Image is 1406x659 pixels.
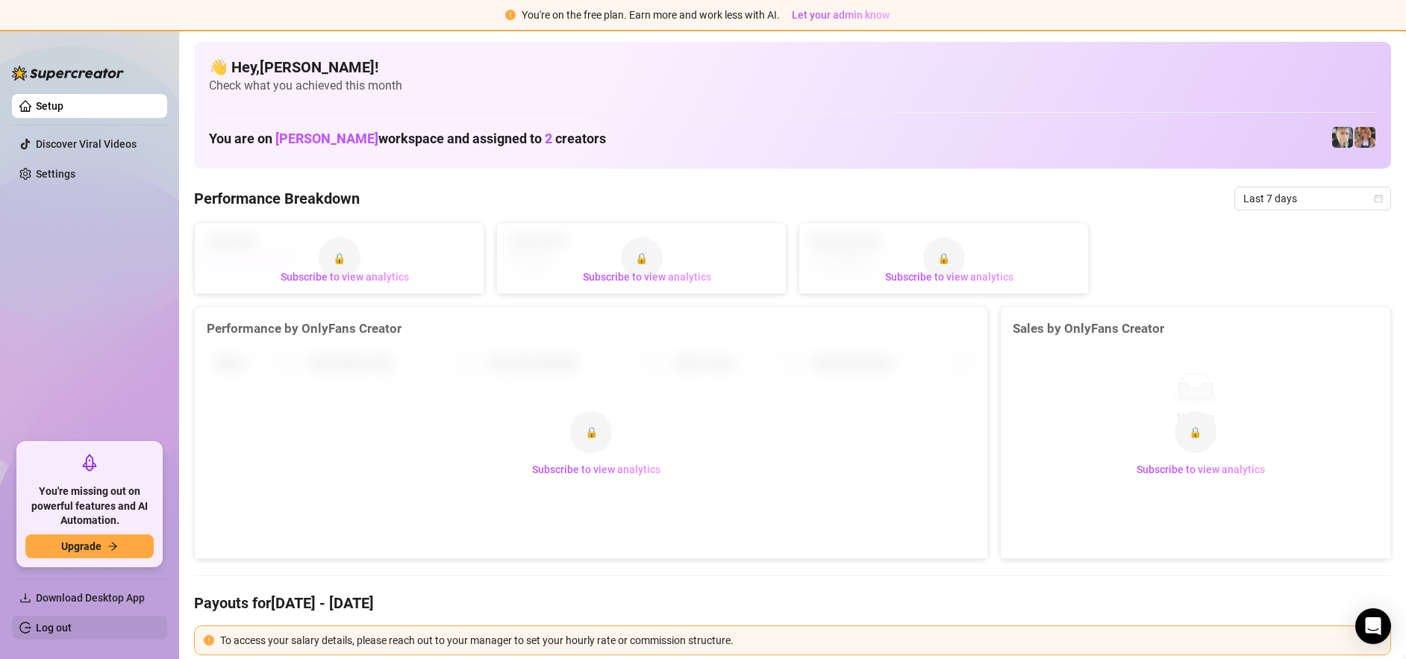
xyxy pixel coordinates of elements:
span: Let your admin know [792,9,890,21]
span: [PERSON_NAME] [275,131,378,146]
button: Subscribe to view analytics [520,457,672,481]
span: rocket [81,454,99,472]
span: Subscribe to view analytics [281,271,409,283]
span: Download Desktop App [36,592,145,604]
button: Upgradearrow-right [25,534,154,558]
button: Subscribe to view analytics [571,265,723,289]
span: Subscribe to view analytics [1137,463,1265,475]
span: Subscribe to view analytics [885,271,1013,283]
span: calendar [1374,194,1383,203]
div: Open Intercom Messenger [1355,608,1391,644]
div: 🔒 [923,237,965,279]
span: exclamation-circle [204,635,214,646]
a: Setup [36,100,63,112]
span: Subscribe to view analytics [532,463,660,475]
div: 🔒 [621,237,663,279]
button: Subscribe to view analytics [1125,457,1277,481]
h4: Payouts for [DATE] - [DATE] [194,593,1391,613]
span: exclamation-circle [505,10,516,20]
img: ｡˚⭒ella⭒ [1332,127,1353,148]
h4: 👋 Hey, [PERSON_NAME] ! [209,57,1376,78]
a: Settings [36,168,75,180]
span: Last 7 days [1243,187,1382,210]
img: .˚lillian˚. [1355,127,1375,148]
button: Subscribe to view analytics [269,265,421,289]
h4: Performance Breakdown [194,188,360,209]
span: Check what you achieved this month [209,78,1376,94]
button: Let your admin know [786,6,896,24]
span: You're missing out on powerful features and AI Automation. [25,484,154,528]
div: 🔒 [1175,411,1216,453]
div: 🔒 [570,411,612,453]
h1: You are on workspace and assigned to creators [209,131,606,147]
a: Log out [36,622,72,634]
span: Subscribe to view analytics [583,271,711,283]
img: logo-BBDzfeDw.svg [12,66,124,81]
div: To access your salary details, please reach out to your manager to set your hourly rate or commis... [220,632,1381,649]
a: Discover Viral Videos [36,138,137,150]
span: You're on the free plan. Earn more and work less with AI. [522,9,780,21]
span: 2 [545,131,552,146]
span: Upgrade [61,540,101,552]
span: arrow-right [107,541,118,552]
span: download [19,592,31,604]
button: Subscribe to view analytics [873,265,1025,289]
div: 🔒 [319,237,360,279]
